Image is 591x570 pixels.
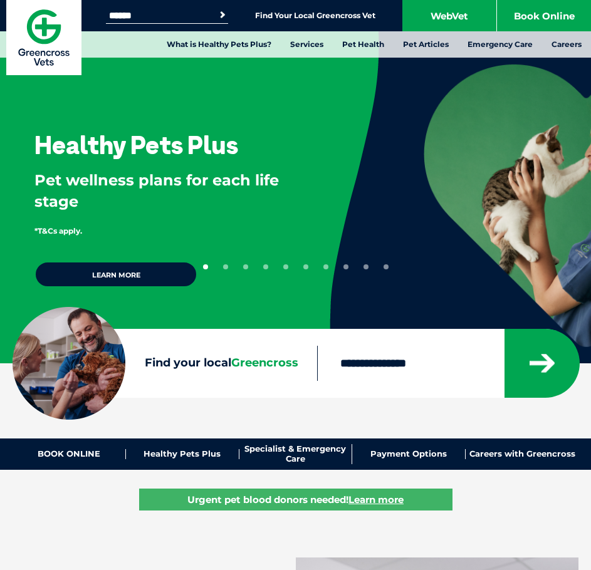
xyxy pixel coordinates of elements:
span: Greencross [231,356,298,370]
a: Careers [542,31,591,58]
a: Services [281,31,333,58]
a: Specialist & Emergency Care [239,444,353,464]
button: 4 of 10 [263,264,268,269]
a: Pet Health [333,31,394,58]
button: 10 of 10 [384,264,389,269]
span: *T&Cs apply. [34,226,82,236]
a: What is Healthy Pets Plus? [157,31,281,58]
a: Emergency Care [458,31,542,58]
button: 3 of 10 [243,264,248,269]
a: Pet Articles [394,31,458,58]
button: 2 of 10 [223,264,228,269]
u: Learn more [348,494,404,505]
a: Healthy Pets Plus [126,449,239,459]
a: Find Your Local Greencross Vet [255,11,375,21]
a: Learn more [34,261,197,288]
a: BOOK ONLINE [13,449,126,459]
button: 8 of 10 [343,264,348,269]
a: Careers with Greencross [466,449,578,459]
h3: Healthy Pets Plus [34,132,238,157]
button: Search [216,9,229,21]
button: 5 of 10 [283,264,288,269]
label: Find your local [13,356,317,370]
button: 7 of 10 [323,264,328,269]
a: Urgent pet blood donors needed!Learn more [139,489,452,510]
a: Payment Options [352,449,466,459]
button: 1 of 10 [203,264,208,269]
button: 9 of 10 [363,264,369,269]
p: Pet wellness plans for each life stage [34,170,289,212]
button: 6 of 10 [303,264,308,269]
